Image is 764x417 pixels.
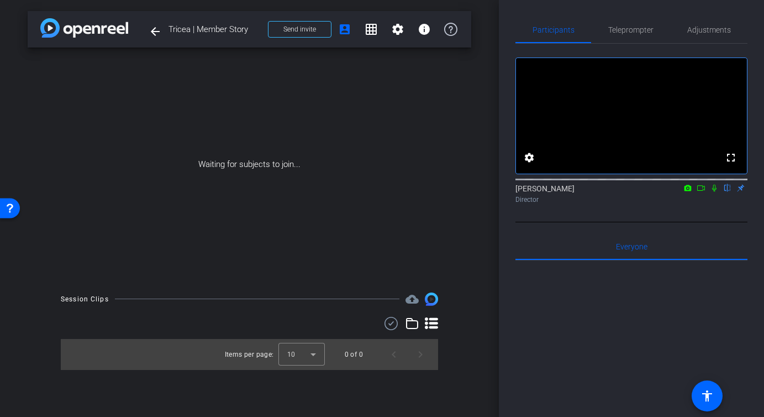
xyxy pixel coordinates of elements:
[283,25,316,34] span: Send invite
[225,349,274,360] div: Items per page:
[608,26,654,34] span: Teleprompter
[168,18,261,40] span: Tricea | Member Story
[515,195,747,205] div: Director
[724,151,737,164] mat-icon: fullscreen
[418,23,431,36] mat-icon: info
[721,183,734,192] mat-icon: flip
[407,341,434,368] button: Next page
[345,349,363,360] div: 0 of 0
[687,26,731,34] span: Adjustments
[149,25,162,38] mat-icon: arrow_back
[40,18,128,38] img: app-logo
[523,151,536,164] mat-icon: settings
[268,21,331,38] button: Send invite
[381,341,407,368] button: Previous page
[391,23,404,36] mat-icon: settings
[61,294,109,305] div: Session Clips
[515,183,747,205] div: [PERSON_NAME]
[338,23,351,36] mat-icon: account_box
[405,293,419,306] mat-icon: cloud_upload
[616,243,647,251] span: Everyone
[700,389,714,403] mat-icon: accessibility
[405,293,419,306] span: Destinations for your clips
[28,48,471,282] div: Waiting for subjects to join...
[533,26,575,34] span: Participants
[365,23,378,36] mat-icon: grid_on
[425,293,438,306] img: Session clips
